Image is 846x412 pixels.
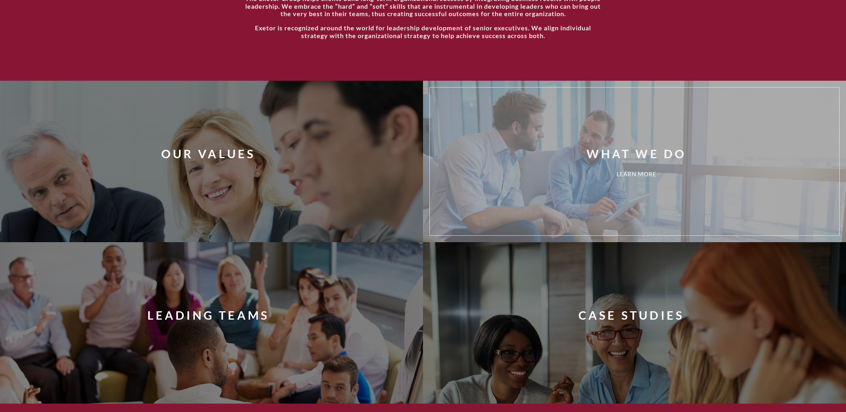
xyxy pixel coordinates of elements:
strong: Exetor is recognized around the world for leadership development of senior executives. We align i... [255,24,591,39]
div: Learn More [459,171,814,178]
div: What We Do [587,146,687,162]
div: Leading Teams [147,307,270,323]
div: Our Values [161,146,256,162]
div: Case Studies [578,307,684,323]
